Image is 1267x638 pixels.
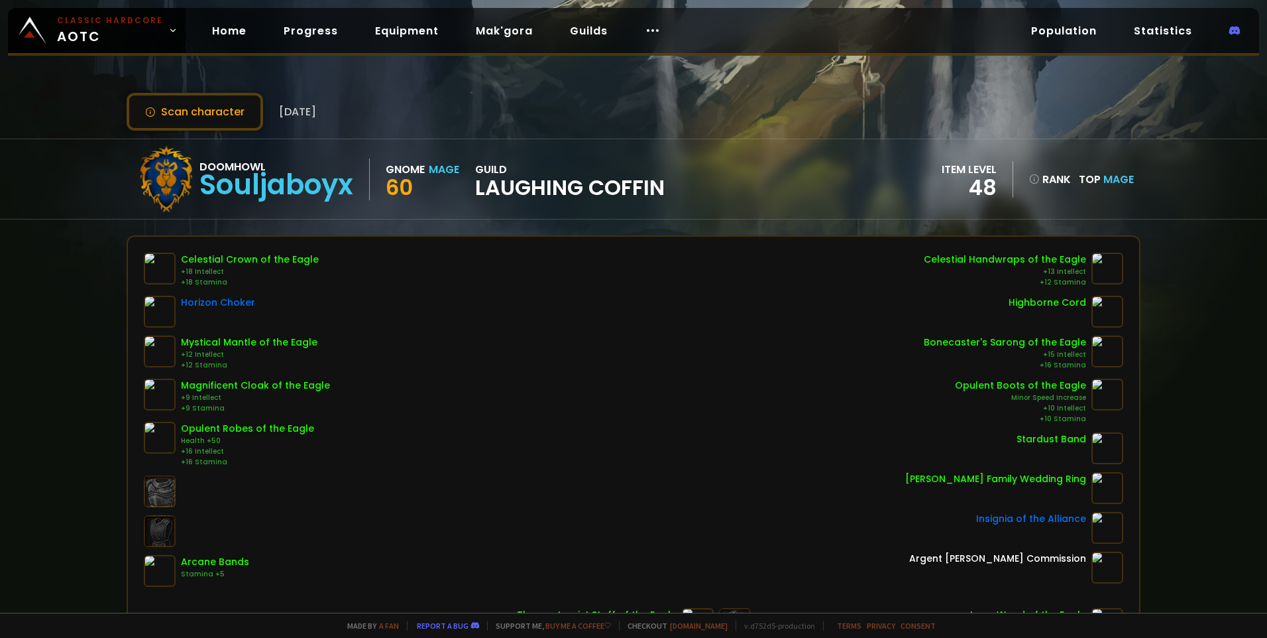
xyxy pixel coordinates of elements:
a: Consent [901,621,936,631]
span: [DATE] [279,103,316,120]
span: Checkout [619,621,728,631]
img: item-14454 [1091,296,1123,328]
div: +9 Stamina [181,403,330,414]
img: item-13475 [1091,472,1123,504]
img: item-12055 [1091,432,1123,464]
span: 60 [386,172,413,202]
img: item-14305 [1091,336,1123,367]
a: Equipment [364,17,449,44]
div: +13 Intellect [924,267,1086,277]
img: item-14285 [1091,379,1123,411]
div: Horizon Choker [181,296,255,310]
img: item-14312 [144,253,176,285]
span: Made by [339,621,399,631]
div: +12 Intellect [181,350,317,360]
a: Terms [837,621,861,631]
div: Celestial Crown of the Eagle [181,253,319,267]
a: Classic HardcoreAOTC [8,8,186,53]
img: item-15671 [144,379,176,411]
img: item-14314 [1091,253,1123,285]
a: Statistics [1123,17,1203,44]
div: Mage [429,161,459,178]
a: Report a bug [417,621,468,631]
div: Ivory Wand of the Eagle [970,608,1086,622]
div: +16 Stamina [181,457,314,468]
div: Health +50 [181,436,314,446]
img: item-8285 [144,555,176,587]
div: Minor Speed Increase [955,393,1086,403]
div: Celestial Handwraps of the Eagle [924,253,1086,267]
span: AOTC [57,15,163,46]
small: Classic Hardcore [57,15,163,27]
div: Stardust Band [1017,432,1086,446]
div: Insignia of the Alliance [976,512,1086,526]
a: Population [1020,17,1107,44]
a: Guilds [559,17,618,44]
div: +12 Stamina [181,360,317,371]
a: Progress [273,17,349,44]
div: +16 Intellect [181,446,314,457]
div: Opulent Robes of the Eagle [181,422,314,436]
div: +9 Intellect [181,393,330,403]
div: +15 Intellect [924,350,1086,360]
div: rank [1029,171,1071,188]
div: [PERSON_NAME] Family Wedding Ring [905,472,1086,486]
div: +18 Intellect [181,267,319,277]
div: Mystical Mantle of the Eagle [181,336,317,350]
span: Support me, [487,621,611,631]
div: Souljaboyx [199,175,353,195]
button: Scan character [127,93,263,131]
img: item-10172 [144,336,176,367]
img: item-14284 [144,422,176,454]
span: Laughing Coffin [475,178,665,198]
span: Mage [1103,172,1134,187]
div: Argent [PERSON_NAME] Commission [909,552,1086,566]
div: Stamina +5 [181,569,249,580]
div: item level [942,161,997,178]
a: Privacy [867,621,895,631]
div: Magnificent Cloak of the Eagle [181,379,330,393]
a: Mak'gora [465,17,543,44]
img: item-209618 [1091,512,1123,544]
a: [DOMAIN_NAME] [670,621,728,631]
div: Thaumaturgist Staff of the Eagle [517,608,677,622]
div: Gnome [386,161,425,178]
div: Top [1079,171,1134,188]
div: Bonecaster's Sarong of the Eagle [924,336,1086,350]
div: +16 Stamina [924,360,1086,371]
div: +12 Stamina [924,277,1086,288]
div: Opulent Boots of the Eagle [955,379,1086,393]
div: +10 Stamina [955,414,1086,424]
img: item-13085 [144,296,176,328]
div: +10 Intellect [955,403,1086,414]
a: Home [201,17,257,44]
span: v. d752d5 - production [736,621,815,631]
div: 48 [942,178,997,198]
div: +18 Stamina [181,277,319,288]
div: Arcane Bands [181,555,249,569]
div: Doomhowl [199,159,353,175]
a: a fan [379,621,399,631]
a: Buy me a coffee [545,621,611,631]
img: item-12846 [1091,552,1123,584]
div: Highborne Cord [1009,296,1086,310]
div: guild [475,161,665,198]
